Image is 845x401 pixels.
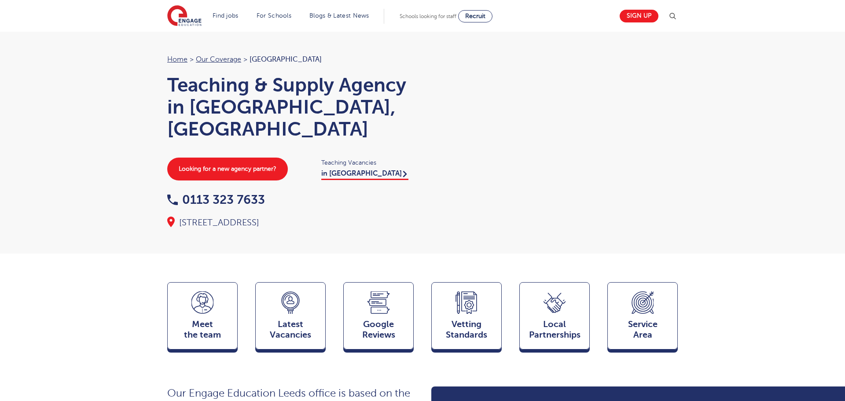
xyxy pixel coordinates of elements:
a: GoogleReviews [343,282,414,353]
span: Google Reviews [348,319,409,340]
a: Sign up [620,10,658,22]
a: Meetthe team [167,282,238,353]
span: Vetting Standards [436,319,497,340]
span: [GEOGRAPHIC_DATA] [250,55,322,63]
span: Service Area [612,319,673,340]
a: Find jobs [213,12,239,19]
a: LatestVacancies [255,282,326,353]
span: Teaching Vacancies [321,158,414,168]
a: Home [167,55,187,63]
span: Recruit [465,13,485,19]
a: For Schools [257,12,291,19]
a: Blogs & Latest News [309,12,369,19]
span: > [243,55,247,63]
div: [STREET_ADDRESS] [167,217,414,229]
span: Meet the team [172,319,233,340]
span: Local Partnerships [524,319,585,340]
span: Latest Vacancies [260,319,321,340]
a: VettingStandards [431,282,502,353]
span: Schools looking for staff [400,13,456,19]
h1: Teaching & Supply Agency in [GEOGRAPHIC_DATA], [GEOGRAPHIC_DATA] [167,74,414,140]
a: Local Partnerships [519,282,590,353]
a: Looking for a new agency partner? [167,158,288,180]
a: Recruit [458,10,492,22]
a: ServiceArea [607,282,678,353]
img: Engage Education [167,5,202,27]
nav: breadcrumb [167,54,414,65]
a: Our coverage [196,55,241,63]
a: in [GEOGRAPHIC_DATA] [321,169,408,180]
a: 0113 323 7633 [167,193,265,206]
span: > [190,55,194,63]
